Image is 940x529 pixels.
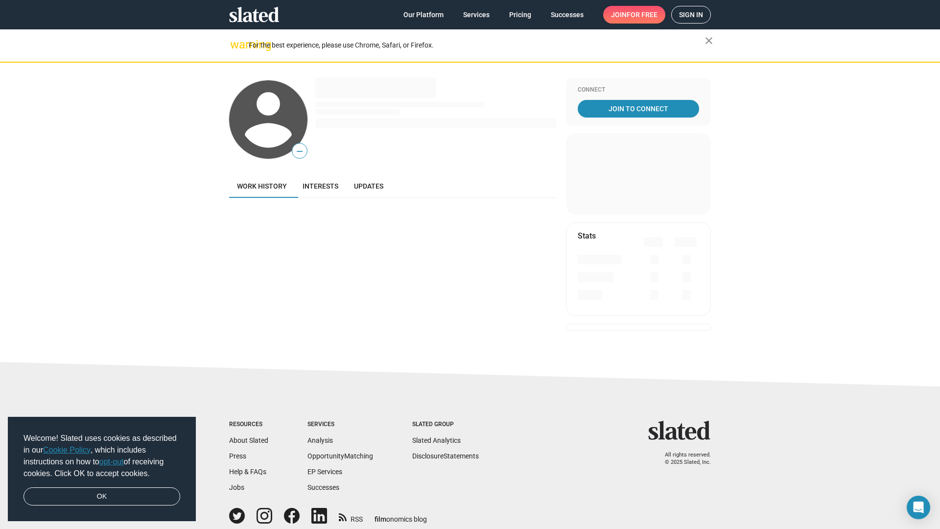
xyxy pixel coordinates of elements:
[307,468,342,476] a: EP Services
[229,468,266,476] a: Help & FAQs
[307,483,339,491] a: Successes
[375,515,386,523] span: film
[703,35,715,47] mat-icon: close
[375,507,427,524] a: filmonomics blog
[229,436,268,444] a: About Slated
[403,6,444,24] span: Our Platform
[603,6,665,24] a: Joinfor free
[292,145,307,158] span: —
[23,487,180,506] a: dismiss cookie message
[412,452,479,460] a: DisclosureStatements
[551,6,584,24] span: Successes
[307,452,373,460] a: OpportunityMatching
[679,6,703,23] span: Sign in
[237,182,287,190] span: Work history
[463,6,490,24] span: Services
[509,6,531,24] span: Pricing
[295,174,346,198] a: Interests
[229,483,244,491] a: Jobs
[229,421,268,429] div: Resources
[611,6,658,24] span: Join
[339,509,363,524] a: RSS
[578,100,699,118] a: Join To Connect
[249,39,705,52] div: For the best experience, please use Chrome, Safari, or Firefox.
[8,417,196,522] div: cookieconsent
[578,86,699,94] div: Connect
[346,174,391,198] a: Updates
[655,452,711,466] p: All rights reserved. © 2025 Slated, Inc.
[578,231,596,241] mat-card-title: Stats
[907,496,930,519] div: Open Intercom Messenger
[307,436,333,444] a: Analysis
[303,182,338,190] span: Interests
[671,6,711,24] a: Sign in
[627,6,658,24] span: for free
[229,174,295,198] a: Work history
[580,100,697,118] span: Join To Connect
[43,446,91,454] a: Cookie Policy
[501,6,539,24] a: Pricing
[23,433,180,480] span: Welcome! Slated uses cookies as described in our , which includes instructions on how to of recei...
[412,436,461,444] a: Slated Analytics
[230,39,242,50] mat-icon: warning
[229,452,246,460] a: Press
[99,457,124,466] a: opt-out
[455,6,497,24] a: Services
[412,421,479,429] div: Slated Group
[396,6,451,24] a: Our Platform
[354,182,383,190] span: Updates
[307,421,373,429] div: Services
[543,6,591,24] a: Successes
